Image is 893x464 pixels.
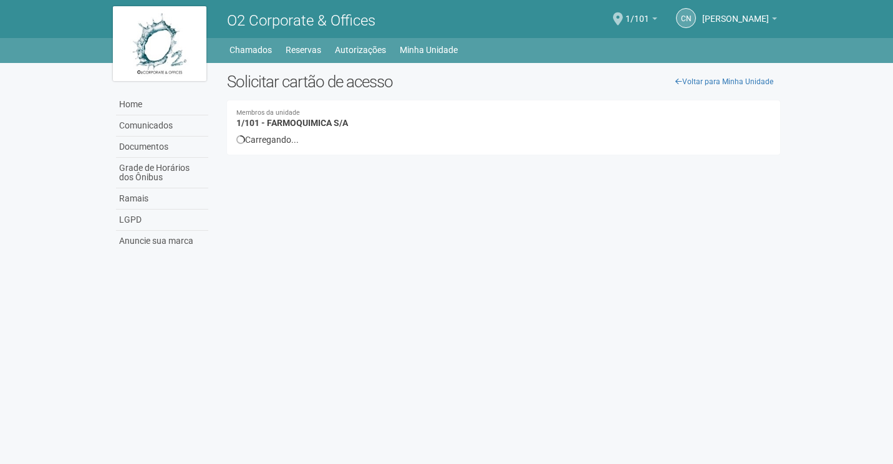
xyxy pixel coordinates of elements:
h4: 1/101 - FARMOQUIMICA S/A [236,110,771,128]
a: Comunicados [116,115,208,137]
span: O2 Corporate & Offices [227,12,375,29]
a: Grade de Horários dos Ônibus [116,158,208,188]
a: LGPD [116,210,208,231]
a: Minha Unidade [400,41,458,59]
a: Reservas [286,41,321,59]
span: 1/101 [625,2,649,24]
a: CN [676,8,696,28]
small: Membros da unidade [236,110,771,117]
a: Voltar para Minha Unidade [669,72,780,91]
a: Documentos [116,137,208,158]
a: Home [116,94,208,115]
a: Autorizações [335,41,386,59]
a: [PERSON_NAME] [702,16,777,26]
img: logo.jpg [113,6,206,81]
a: Ramais [116,188,208,210]
a: Anuncie sua marca [116,231,208,251]
div: Carregando... [236,134,771,145]
span: CELIA NASCIMENTO [702,2,769,24]
a: 1/101 [625,16,657,26]
a: Chamados [229,41,272,59]
h2: Solicitar cartão de acesso [227,72,780,91]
